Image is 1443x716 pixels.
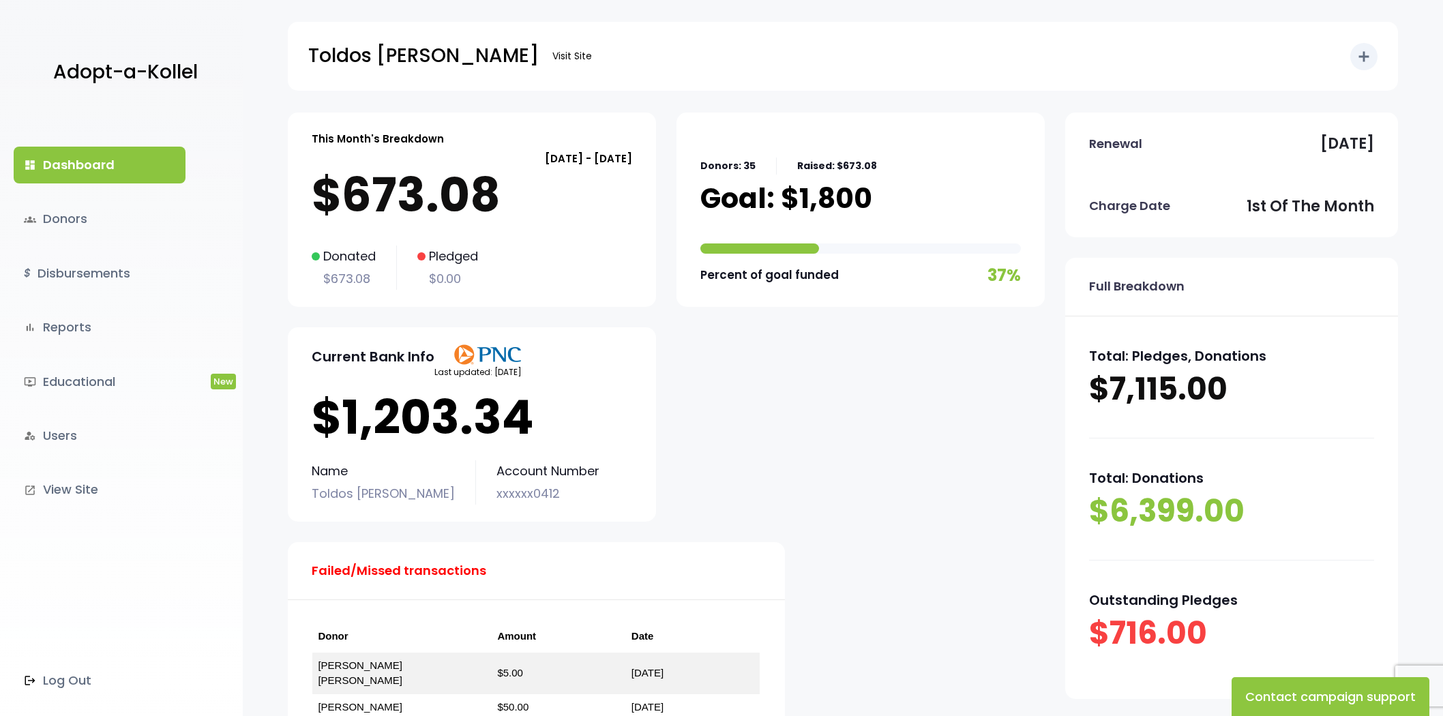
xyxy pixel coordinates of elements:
[497,667,523,678] a: $5.00
[14,147,185,183] a: dashboardDashboard
[417,268,478,290] p: $0.00
[308,39,539,73] p: Toldos [PERSON_NAME]
[14,200,185,237] a: groupsDonors
[14,255,185,292] a: $Disbursements
[211,374,236,389] span: New
[1089,588,1374,612] p: Outstanding Pledges
[700,158,756,175] p: Donors: 35
[312,390,632,445] p: $1,203.34
[1247,193,1374,220] p: 1st of the month
[797,158,877,175] p: Raised: $673.08
[24,159,36,171] i: dashboard
[1089,612,1374,655] p: $716.00
[14,309,185,346] a: bar_chartReports
[24,484,36,496] i: launch
[14,417,185,454] a: manage_accountsUsers
[453,344,522,365] img: PNClogo.svg
[1350,43,1378,70] button: add
[312,344,434,369] p: Current Bank Info
[1089,466,1374,490] p: Total: Donations
[53,55,198,89] p: Adopt-a-Kollel
[626,621,760,653] th: Date
[24,376,36,388] i: ondemand_video
[312,483,455,505] p: Toldos [PERSON_NAME]
[24,430,36,442] i: manage_accounts
[318,701,402,713] a: [PERSON_NAME]
[700,265,839,286] p: Percent of goal funded
[46,40,198,106] a: Adopt-a-Kollel
[1232,677,1429,716] button: Contact campaign support
[417,245,478,267] p: Pledged
[1089,275,1185,297] p: Full Breakdown
[1089,133,1142,155] p: Renewal
[312,149,632,168] p: [DATE] - [DATE]
[312,168,632,222] p: $673.08
[1089,490,1374,533] p: $6,399.00
[700,181,872,215] p: Goal: $1,800
[318,659,402,687] a: [PERSON_NAME] [PERSON_NAME]
[631,701,664,713] a: [DATE]
[546,43,599,70] a: Visit Site
[1089,344,1374,368] p: Total: Pledges, Donations
[312,621,492,653] th: Donor
[1089,368,1374,411] p: $7,115.00
[312,560,486,582] p: Failed/Missed transactions
[631,667,664,678] a: [DATE]
[1356,48,1372,65] i: add
[987,260,1021,290] p: 37%
[312,130,444,148] p: This Month's Breakdown
[312,460,455,482] p: Name
[24,213,36,226] span: groups
[1089,195,1170,217] p: Charge Date
[24,321,36,333] i: bar_chart
[14,662,185,699] a: Log Out
[497,701,529,713] a: $50.00
[312,268,376,290] p: $673.08
[496,460,599,482] p: Account Number
[14,471,185,508] a: launchView Site
[496,483,599,505] p: xxxxxx0412
[434,365,522,380] p: Last updated: [DATE]
[312,245,376,267] p: Donated
[24,264,31,284] i: $
[1320,130,1374,158] p: [DATE]
[492,621,625,653] th: Amount
[14,363,185,400] a: ondemand_videoEducationalNew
